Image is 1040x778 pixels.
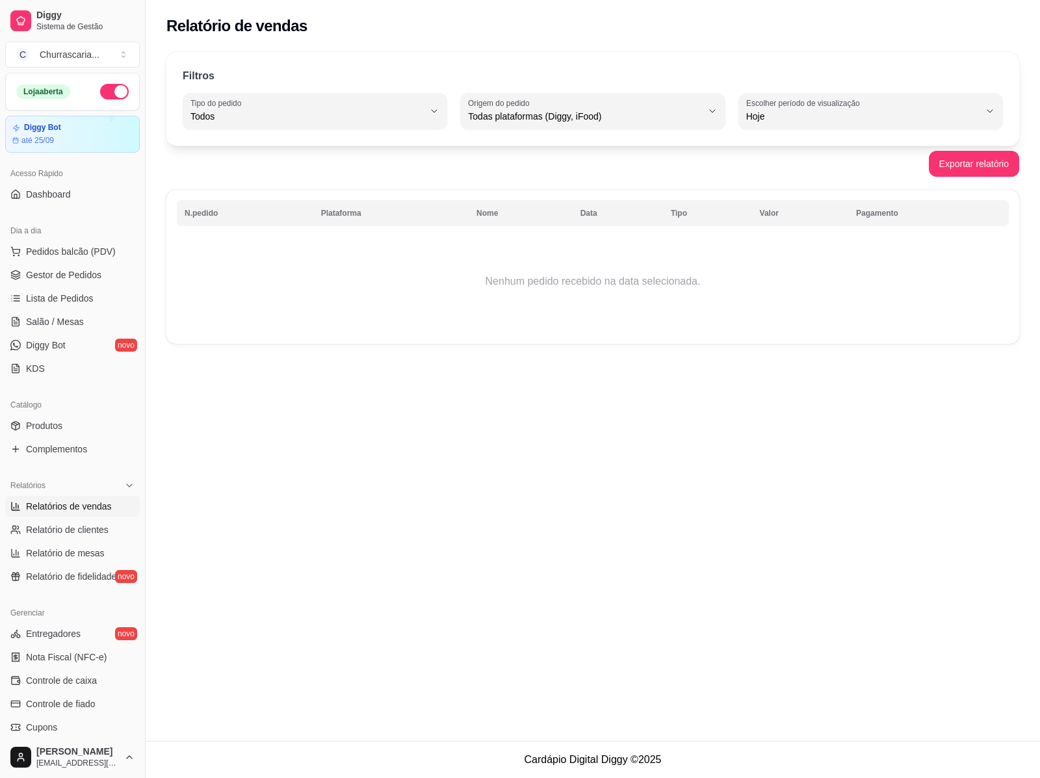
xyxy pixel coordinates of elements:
a: Cupons [5,717,140,738]
a: Complementos [5,439,140,460]
button: Origem do pedidoTodas plataformas (Diggy, iFood) [460,93,725,129]
span: Diggy Bot [26,339,66,352]
span: Relatórios de vendas [26,500,112,513]
a: Relatório de mesas [5,543,140,564]
div: Loja aberta [16,84,70,99]
a: Controle de caixa [5,670,140,691]
a: Nota Fiscal (NFC-e) [5,647,140,668]
span: Produtos [26,419,62,432]
p: Filtros [183,68,214,84]
span: Salão / Mesas [26,315,84,328]
button: Select a team [5,42,140,68]
a: DiggySistema de Gestão [5,5,140,36]
footer: Cardápio Digital Diggy © 2025 [146,741,1040,778]
label: Origem do pedido [468,97,534,109]
a: Gestor de Pedidos [5,265,140,285]
a: Salão / Mesas [5,311,140,332]
span: C [16,48,29,61]
a: Diggy Botaté 25/09 [5,116,140,153]
span: Hoje [746,110,980,123]
span: Relatório de clientes [26,523,109,536]
a: Relatório de clientes [5,519,140,540]
span: Dashboard [26,188,71,201]
a: Controle de fiado [5,694,140,714]
span: Relatório de mesas [26,547,105,560]
a: Entregadoresnovo [5,623,140,644]
label: Escolher período de visualização [746,97,864,109]
a: Relatório de fidelidadenovo [5,566,140,587]
span: Nota Fiscal (NFC-e) [26,651,107,664]
span: Cupons [26,721,57,734]
div: Gerenciar [5,603,140,623]
span: Diggy [36,10,135,21]
th: Tipo [663,200,752,226]
th: Plataforma [313,200,469,226]
span: Entregadores [26,627,81,640]
a: Lista de Pedidos [5,288,140,309]
th: N.pedido [177,200,313,226]
span: KDS [26,362,45,375]
span: [EMAIL_ADDRESS][DOMAIN_NAME] [36,758,119,768]
button: [PERSON_NAME][EMAIL_ADDRESS][DOMAIN_NAME] [5,742,140,773]
span: [PERSON_NAME] [36,746,119,758]
div: Acesso Rápido [5,163,140,184]
button: Alterar Status [100,84,129,99]
label: Tipo do pedido [190,97,246,109]
span: Relatório de fidelidade [26,570,116,583]
a: Dashboard [5,184,140,205]
button: Pedidos balcão (PDV) [5,241,140,262]
span: Gestor de Pedidos [26,268,101,281]
td: Nenhum pedido recebido na data selecionada. [177,229,1009,333]
span: Todas plataformas (Diggy, iFood) [468,110,701,123]
article: até 25/09 [21,135,54,146]
button: Exportar relatório [929,151,1019,177]
span: Lista de Pedidos [26,292,94,305]
div: Churrascaria ... [40,48,99,61]
span: Relatórios [10,480,45,491]
div: Dia a dia [5,220,140,241]
span: Sistema de Gestão [36,21,135,32]
span: Todos [190,110,424,123]
th: Pagamento [848,200,1009,226]
article: Diggy Bot [24,123,61,133]
span: Controle de caixa [26,674,97,687]
a: Diggy Botnovo [5,335,140,356]
span: Pedidos balcão (PDV) [26,245,116,258]
span: Complementos [26,443,87,456]
a: Produtos [5,415,140,436]
button: Escolher período de visualizaçãoHoje [738,93,1003,129]
h2: Relatório de vendas [166,16,307,36]
div: Catálogo [5,395,140,415]
a: KDS [5,358,140,379]
th: Valor [752,200,849,226]
th: Data [573,200,663,226]
span: Controle de fiado [26,697,96,710]
button: Tipo do pedidoTodos [183,93,447,129]
a: Relatórios de vendas [5,496,140,517]
th: Nome [469,200,573,226]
